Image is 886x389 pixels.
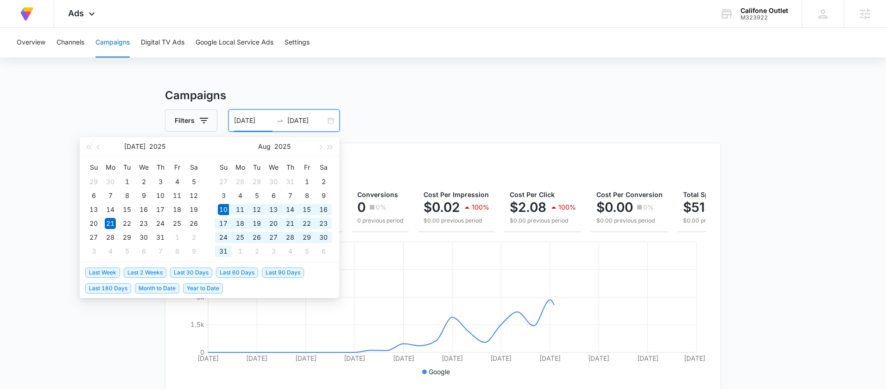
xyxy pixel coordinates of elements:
[298,203,315,217] td: 2025-08-15
[740,7,788,14] div: account name
[232,175,248,189] td: 2025-07-28
[218,246,229,257] div: 31
[152,189,169,203] td: 2025-07-10
[170,268,212,278] span: Last 30 Days
[357,217,403,225] p: 0 previous period
[135,217,152,230] td: 2025-07-23
[232,244,248,258] td: 2025-09-01
[85,230,102,244] td: 2025-07-27
[85,203,102,217] td: 2025-07-13
[196,28,273,57] button: Google Local Service Ads
[105,246,116,257] div: 4
[105,176,116,187] div: 30
[185,175,202,189] td: 2025-07-05
[119,175,135,189] td: 2025-07-01
[248,230,265,244] td: 2025-08-26
[234,232,246,243] div: 25
[152,203,169,217] td: 2025-07-17
[152,217,169,230] td: 2025-07-24
[197,354,219,362] tspan: [DATE]
[251,246,262,257] div: 2
[152,160,169,175] th: Th
[285,28,310,57] button: Settings
[424,200,460,215] p: $0.02
[85,160,102,175] th: Su
[424,217,489,225] p: $0.00 previous period
[298,217,315,230] td: 2025-08-22
[138,204,149,215] div: 16
[282,244,298,258] td: 2025-09-04
[102,189,119,203] td: 2025-07-07
[282,189,298,203] td: 2025-08-07
[295,354,316,362] tspan: [DATE]
[200,348,204,356] tspan: 0
[215,175,232,189] td: 2025-07-27
[285,232,296,243] div: 28
[85,217,102,230] td: 2025-07-20
[268,218,279,229] div: 20
[588,354,609,362] tspan: [DATE]
[282,160,298,175] th: Th
[282,230,298,244] td: 2025-08-28
[315,217,332,230] td: 2025-08-23
[218,218,229,229] div: 17
[683,191,721,198] span: Total Spend
[285,190,296,201] div: 7
[105,204,116,215] div: 14
[318,232,329,243] div: 30
[105,190,116,201] div: 7
[265,175,282,189] td: 2025-07-30
[88,176,99,187] div: 29
[190,320,204,328] tspan: 1.5k
[102,175,119,189] td: 2025-06-30
[121,246,133,257] div: 5
[285,246,296,257] div: 4
[85,189,102,203] td: 2025-07-06
[169,203,185,217] td: 2025-07-18
[121,204,133,215] div: 15
[88,246,99,257] div: 3
[315,175,332,189] td: 2025-08-02
[344,354,365,362] tspan: [DATE]
[637,354,658,362] tspan: [DATE]
[119,189,135,203] td: 2025-07-08
[234,218,246,229] div: 18
[124,137,146,156] button: [DATE]
[424,191,489,198] span: Cost Per Impression
[119,244,135,258] td: 2025-08-05
[171,232,183,243] div: 1
[318,218,329,229] div: 23
[135,244,152,258] td: 2025-08-06
[248,244,265,258] td: 2025-09-02
[683,217,762,225] p: $0.00 previous period
[88,218,99,229] div: 20
[285,204,296,215] div: 14
[510,200,546,215] p: $2.08
[119,217,135,230] td: 2025-07-22
[262,268,304,278] span: Last 90 Days
[135,189,152,203] td: 2025-07-09
[248,217,265,230] td: 2025-08-19
[318,246,329,257] div: 6
[165,109,217,132] button: Filters
[135,230,152,244] td: 2025-07-30
[265,160,282,175] th: We
[684,354,705,362] tspan: [DATE]
[315,244,332,258] td: 2025-09-06
[268,176,279,187] div: 30
[248,160,265,175] th: Tu
[188,218,199,229] div: 26
[102,230,119,244] td: 2025-07-28
[188,204,199,215] div: 19
[298,160,315,175] th: Fr
[135,283,179,293] span: Month to Date
[234,190,246,201] div: 4
[315,203,332,217] td: 2025-08-16
[138,246,149,257] div: 6
[251,204,262,215] div: 12
[85,268,120,278] span: Last Week
[357,200,366,215] p: 0
[215,189,232,203] td: 2025-08-03
[429,367,450,376] p: Google
[215,244,232,258] td: 2025-08-31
